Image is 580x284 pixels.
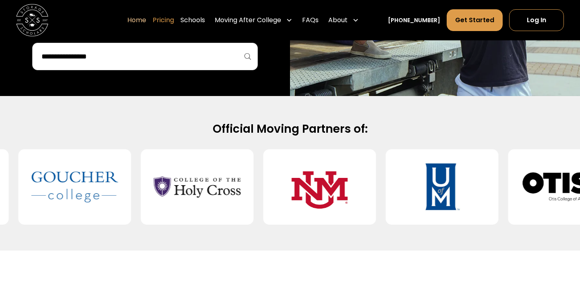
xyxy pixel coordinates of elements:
[215,15,281,25] div: Moving After College
[32,122,548,136] h2: Official Moving Partners of:
[31,156,118,218] img: Goucher College
[153,9,174,31] a: Pricing
[325,9,362,31] div: About
[328,15,348,25] div: About
[154,156,241,218] img: College of the Holy Cross
[276,156,363,218] img: University of New Mexico
[211,9,296,31] div: Moving After College
[16,4,48,36] img: Storage Scholars main logo
[302,9,319,31] a: FAQs
[180,9,205,31] a: Schools
[447,9,503,31] a: Get Started
[388,16,440,25] a: [PHONE_NUMBER]
[16,4,48,36] a: home
[399,156,486,218] img: University of Memphis
[127,9,146,31] a: Home
[509,9,564,31] a: Log In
